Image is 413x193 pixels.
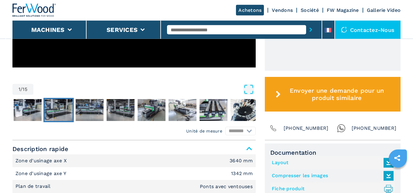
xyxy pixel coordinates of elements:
button: Open Fullscreen [35,84,254,95]
span: 1 [19,87,20,92]
img: Contactez-nous [341,27,347,33]
img: 8316bf0553b32c0b7e50dd41ed76128c [138,99,166,121]
img: 0f90d36935f0738e4ee4c761bea47875 [14,99,42,121]
em: 1342 mm [231,171,253,176]
button: Services [107,26,138,33]
p: Zone d'usinage axe Y [15,170,68,177]
span: [PHONE_NUMBER] [284,124,329,133]
a: Compresser les images [272,171,391,181]
button: submit-button [306,23,316,37]
span: 15 [22,87,27,92]
img: 997430100a6f9e5a071c47052a322ef5 [230,99,258,121]
p: Zone d'usinage axe X [15,157,68,164]
a: FW Magazine [327,7,359,13]
button: Go to Slide 9 [229,98,260,122]
button: Go to Slide 5 [105,98,136,122]
button: Go to Slide 2 [12,98,43,122]
em: Unité de mesure [186,128,222,134]
img: b0604b33d56f24e89ea8a70a97a75930 [107,99,135,121]
span: Documentation [270,149,395,156]
a: sharethis [390,150,405,166]
img: Ferwood [12,4,56,17]
a: Layout [272,158,391,168]
img: Whatsapp [337,124,346,133]
button: Envoyer une demande pour un produit similaire [265,77,401,112]
iframe: Chat [387,166,408,188]
nav: Thumbnail Navigation [12,98,256,122]
span: Description rapide [12,143,256,154]
img: fbd063fe66c956a6fe14dd9b08c84423 [200,99,227,121]
em: Ponts avec ventouses [200,184,253,189]
button: Machines [31,26,65,33]
button: Go to Slide 8 [198,98,229,122]
button: Go to Slide 4 [74,98,105,122]
em: 3640 mm [230,158,253,163]
button: Go to Slide 6 [136,98,167,122]
p: Plan de travail [15,183,52,190]
div: Contactez-nous [335,21,401,39]
a: Achetons [236,5,264,16]
a: Gallerie Video [367,7,401,13]
img: 84a26d3bd347aa8ecb323e32b0e45100 [45,99,73,121]
img: 08b398d35ad95358634a87678581481f [169,99,196,121]
button: Go to Slide 3 [43,98,74,122]
a: Société [301,7,319,13]
a: Vendons [272,7,293,13]
img: 242a92f0f30b013bae8a96a04ebb9162 [76,99,104,121]
span: [PHONE_NUMBER] [352,124,397,133]
span: / [20,87,22,92]
button: Go to Slide 7 [167,98,198,122]
img: Phone [269,124,278,133]
span: Envoyer une demande pour un produit similaire [283,87,391,102]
